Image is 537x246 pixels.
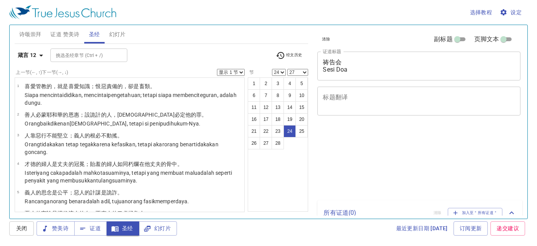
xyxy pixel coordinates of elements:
[47,132,123,139] wh7562: 不能堅立
[322,36,330,43] span: 清除
[166,120,200,127] wh4209: dihukum-Nya
[30,132,123,139] wh120: 靠惡行
[17,112,19,116] span: 2
[317,200,522,226] div: 所有证道(0)清除加入至＂所有证道＂
[17,84,19,88] span: 1
[83,198,189,204] wh6662: adalah adil
[53,198,189,204] wh4284: orang benar
[25,120,207,127] p: Orang
[25,169,242,184] p: Isteri
[25,209,238,217] p: 惡人
[248,113,260,126] button: 16
[107,83,155,89] wh8130: 責備
[25,141,218,155] wh3808: akan tetap tegak
[25,141,218,155] wh120: tidak
[155,198,189,204] wh7563: memperdaya
[68,132,123,139] wh3559: ；義人
[18,50,37,60] b: 箴言 12
[101,189,123,196] wh8458: 是詭詐
[90,210,150,216] wh1818: ；正直人
[284,101,296,114] button: 14
[79,83,155,89] wh157: 知識
[25,91,242,107] p: Siapa mencintai
[460,224,482,233] span: 订阅更新
[271,50,307,61] button: 经文历史
[50,30,79,39] span: 证道 赞美诗
[25,170,232,184] wh2428: adalah mahkota
[80,224,101,233] span: 证道
[85,132,123,139] wh6662: 的根
[9,221,34,236] button: 关闭
[470,8,492,17] span: 选择教程
[25,82,242,90] p: 喜愛
[314,124,481,197] iframe: from-child
[74,221,107,236] button: 证道
[25,141,242,156] p: Orang
[324,208,427,218] p: 所有证道 ( 0 )
[453,209,498,216] span: 加入至＂所有证道＂
[260,77,272,90] button: 2
[9,5,116,19] img: True Jesus Church
[448,208,503,218] button: 加入至＂所有证道＂
[63,112,207,118] wh3068: 的恩惠
[248,89,260,102] button: 6
[127,120,201,127] wh3069: , tetapi si penipu
[112,112,207,118] wh376: ，[DEMOGRAPHIC_DATA]
[37,221,75,236] button: 赞美诗
[248,125,260,137] button: 21
[40,100,42,106] wh1197: .
[117,189,123,196] wh4820: 。
[89,30,100,39] span: 圣经
[25,160,242,168] p: 才德的
[36,83,155,89] wh157: 管教
[501,8,522,17] span: 设定
[36,112,207,118] wh2896: 必蒙
[25,92,236,106] wh4148: , mencintai
[41,161,183,167] wh2428: 婦人
[17,161,19,166] span: 4
[47,112,207,118] wh6329: 耶和華
[139,161,183,167] wh7538: 在他丈夫的骨中
[175,112,207,118] wh3068: 必定他的罪
[70,120,200,127] wh6329: [DEMOGRAPHIC_DATA]
[145,224,171,233] span: 幻灯片
[25,189,189,196] p: 義人
[272,137,284,149] button: 28
[25,170,232,184] wh802: yang cakap
[260,137,272,149] button: 27
[79,112,207,118] wh7522: ；設詭計
[107,221,139,236] button: 圣经
[17,133,19,137] span: 3
[113,224,133,233] span: 圣经
[50,120,200,127] wh2896: dikenan
[393,221,451,236] a: 最近更新日期 [DATE]
[295,89,308,102] button: 10
[68,210,150,216] wh693: 流人的血
[248,101,260,114] button: 11
[43,224,68,233] span: 赞美诗
[434,35,452,44] span: 副标题
[295,101,308,114] button: 15
[323,59,515,73] textarea: 祷告会 Sesi Doa
[25,92,236,106] wh157: didikan
[16,70,68,75] label: 上一节 (←, ↑) 下一节 (→, ↓)
[248,77,260,90] button: 1
[272,113,284,126] button: 18
[101,112,207,118] wh4209: 的人
[248,137,260,149] button: 26
[85,189,123,196] wh7563: 的計謀
[25,132,242,139] p: 人
[260,125,272,137] button: 22
[40,120,200,127] wh376: baik
[52,161,183,167] wh802: 是丈夫
[17,211,19,215] span: 6
[109,30,126,39] span: 幻灯片
[85,161,183,167] wh5850: ；貽羞的
[177,161,183,167] wh6106: 。
[202,112,207,118] wh7561: 。
[68,161,183,167] wh5850: 的冠冕
[187,198,189,204] wh4820: .
[295,77,308,90] button: 5
[139,221,177,236] button: 幻灯片
[68,189,123,196] wh4941: ；惡人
